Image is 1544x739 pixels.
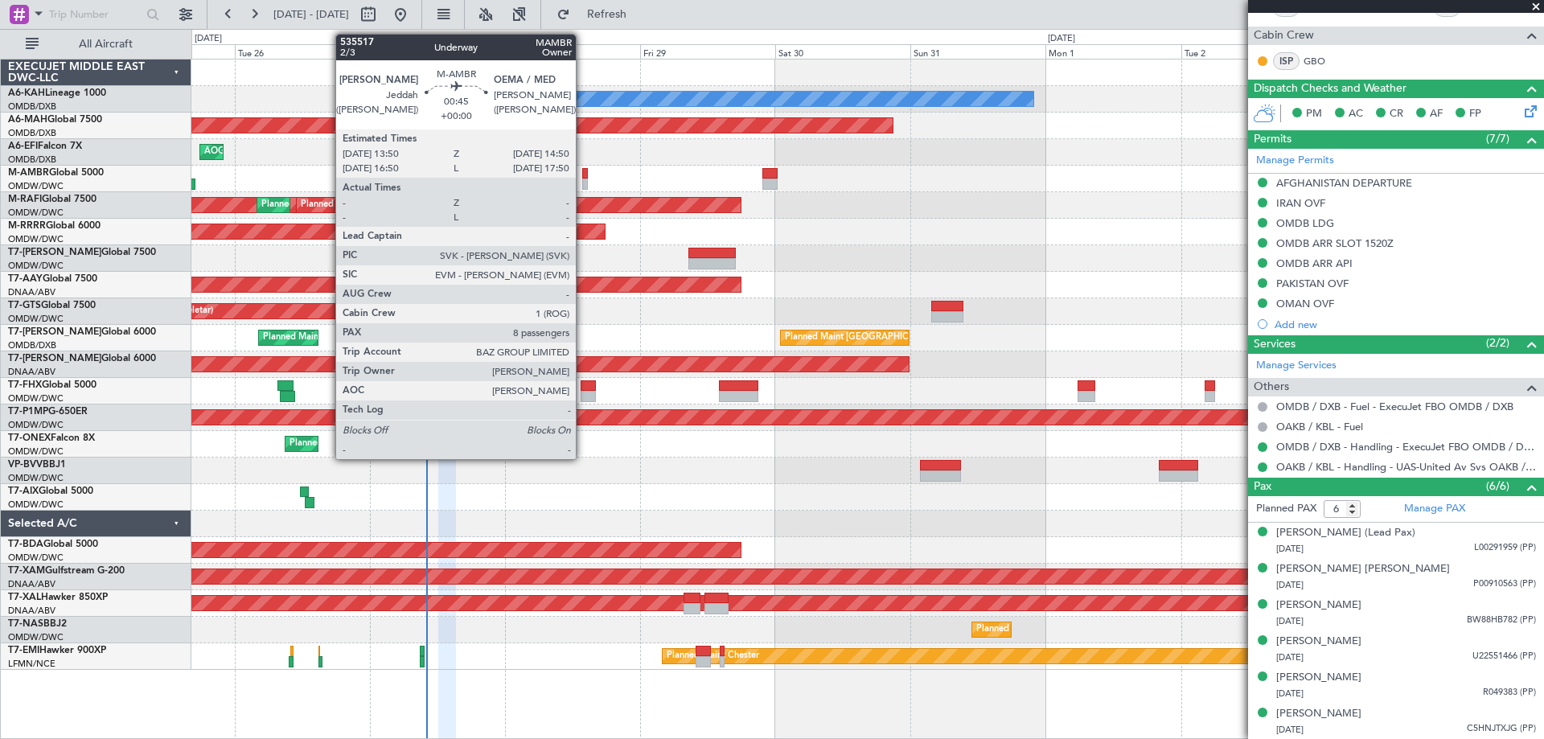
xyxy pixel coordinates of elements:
a: Manage Services [1256,358,1337,374]
span: Dispatch Checks and Weather [1254,80,1406,98]
div: Sun 31 [910,44,1045,59]
a: OMDB / DXB - Handling - ExecuJet FBO OMDB / DXB [1276,440,1536,454]
div: Planned Maint Dubai (Al Maktoum Intl) [261,193,420,217]
span: T7-ONEX [8,433,51,443]
a: T7-ONEXFalcon 8X [8,433,95,443]
div: Mon 1 [1045,44,1181,59]
a: T7-XAMGulfstream G-200 [8,566,125,576]
div: [PERSON_NAME] [1276,706,1361,722]
a: T7-P1MPG-650ER [8,407,88,417]
a: OMDW/DWC [8,472,64,484]
div: [DATE] [195,32,222,46]
div: Fri 29 [640,44,775,59]
a: A6-EFIFalcon 7X [8,142,82,151]
div: [PERSON_NAME] [1276,597,1361,614]
a: OMDW/DWC [8,180,64,192]
span: T7-P1MP [8,407,48,417]
a: OMDW/DWC [8,419,64,431]
a: VP-BVVBBJ1 [8,460,66,470]
span: A6-EFI [8,142,38,151]
button: All Aircraft [18,31,175,57]
a: OMDW/DWC [8,233,64,245]
div: Planned Maint Chester [667,644,759,668]
div: Sat 30 [775,44,910,59]
span: Services [1254,335,1296,354]
span: M-AMBR [8,168,49,178]
span: T7-AAY [8,274,43,284]
a: OMDW/DWC [8,260,64,272]
span: All Aircraft [42,39,170,50]
div: [PERSON_NAME] [PERSON_NAME] [1276,561,1450,577]
span: AF [1430,106,1443,122]
span: [DATE] [1276,688,1304,700]
label: Planned PAX [1256,501,1316,517]
a: OMDB/DXB [8,101,56,113]
span: M-RAFI [8,195,42,204]
span: [DATE] [1276,579,1304,591]
div: OMAN OVF [1276,297,1334,310]
div: OMDB ARR API [1276,257,1353,270]
span: C5HNJTXJG (PP) [1467,722,1536,736]
a: DNAA/ABV [8,578,55,590]
a: M-RAFIGlobal 7500 [8,195,96,204]
span: Others [1254,378,1289,396]
a: OMDB/DXB [8,339,56,351]
div: AOG Maint [GEOGRAPHIC_DATA] (Dubai Intl) [204,140,392,164]
a: T7-AAYGlobal 7500 [8,274,97,284]
span: A6-KAH [8,88,45,98]
span: M-RRRR [8,221,46,231]
a: OMDB / DXB - Fuel - ExecuJet FBO OMDB / DXB [1276,400,1513,413]
a: T7-[PERSON_NAME]Global 7500 [8,248,156,257]
span: U22551466 (PP) [1472,650,1536,663]
a: OMDW/DWC [8,392,64,404]
div: Wed 27 [370,44,505,59]
span: [DATE] [1276,651,1304,663]
div: PAKISTAN OVF [1276,277,1349,290]
span: T7-[PERSON_NAME] [8,354,101,363]
div: Planned Maint [GEOGRAPHIC_DATA] ([GEOGRAPHIC_DATA] Intl) [785,326,1053,350]
a: LFMN/NCE [8,658,55,670]
span: R049383 (PP) [1483,686,1536,700]
span: P00910563 (PP) [1473,577,1536,591]
a: OAKB / KBL - Fuel [1276,420,1363,433]
a: DNAA/ABV [8,366,55,378]
a: GBO [1304,54,1340,68]
a: OAKB / KBL - Handling - UAS-United Av Svs OAKB / KBL [1276,460,1536,474]
a: OMDW/DWC [8,313,64,325]
a: T7-FHXGlobal 5000 [8,380,96,390]
div: Tue 2 [1181,44,1316,59]
a: Manage PAX [1404,501,1465,517]
a: T7-XALHawker 850XP [8,593,108,602]
span: Refresh [573,9,641,20]
span: Pax [1254,478,1271,496]
span: A6-MAH [8,115,47,125]
input: Trip Number [49,2,142,27]
div: IRAN OVF [1276,196,1325,210]
span: T7-[PERSON_NAME] [8,327,101,337]
span: T7-FHX [8,380,42,390]
div: ISP [1273,52,1300,70]
div: [PERSON_NAME] [1276,634,1361,650]
a: OMDW/DWC [8,207,64,219]
span: T7-XAM [8,566,45,576]
div: Planned Maint Abuja ([PERSON_NAME] Intl) [976,618,1157,642]
a: OMDW/DWC [8,552,64,564]
span: (6/6) [1486,478,1509,495]
a: OMDB/DXB [8,127,56,139]
a: OMDW/DWC [8,445,64,458]
a: OMDW/DWC [8,631,64,643]
a: M-RRRRGlobal 6000 [8,221,101,231]
span: L00291959 (PP) [1474,541,1536,555]
span: T7-AIX [8,487,39,496]
span: FP [1469,106,1481,122]
div: [DATE] [1048,32,1075,46]
a: OMDW/DWC [8,499,64,511]
a: T7-[PERSON_NAME]Global 6000 [8,327,156,337]
a: T7-NASBBJ2 [8,619,67,629]
a: DNAA/ABV [8,605,55,617]
div: [PERSON_NAME] (Lead Pax) [1276,525,1415,541]
div: Planned Maint Dubai (Al Maktoum Intl) [301,193,459,217]
span: PM [1306,106,1322,122]
span: T7-BDA [8,540,43,549]
span: BW88HB782 (PP) [1467,614,1536,627]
